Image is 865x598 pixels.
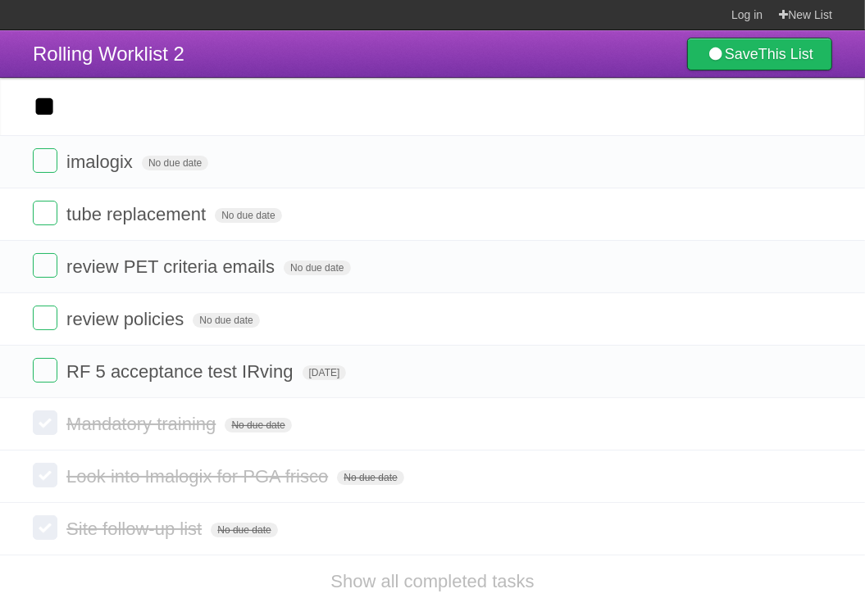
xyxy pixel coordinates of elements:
[33,43,184,65] span: Rolling Worklist 2
[66,309,188,329] span: review policies
[758,46,813,62] b: This List
[33,515,57,540] label: Done
[225,418,291,433] span: No due date
[330,571,534,591] a: Show all completed tasks
[33,463,57,487] label: Done
[215,208,281,223] span: No due date
[66,414,220,434] span: Mandatory training
[33,201,57,225] label: Done
[284,260,350,275] span: No due date
[33,358,57,383] label: Done
[33,253,57,278] label: Done
[66,256,279,277] span: review PET criteria emails
[687,38,832,70] a: SaveThis List
[66,204,210,224] span: tube replacement
[211,523,277,537] span: No due date
[142,156,208,170] span: No due date
[33,306,57,330] label: Done
[66,519,206,539] span: Site follow-up list
[33,148,57,173] label: Done
[193,313,259,328] span: No due date
[66,361,297,382] span: RF 5 acceptance test IRving
[66,466,332,487] span: Look into Imalogix for PGA frisco
[66,152,137,172] span: imalogix
[33,410,57,435] label: Done
[303,365,347,380] span: [DATE]
[337,470,403,485] span: No due date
